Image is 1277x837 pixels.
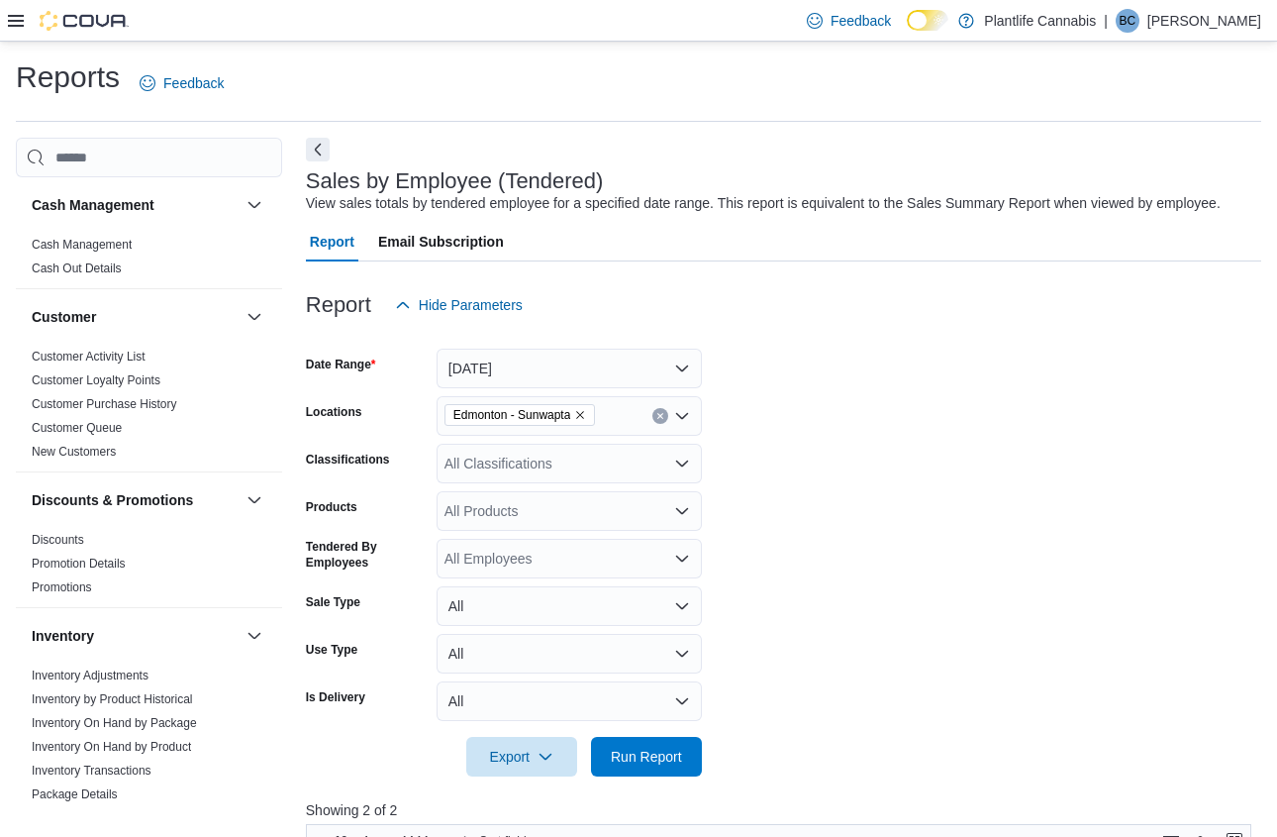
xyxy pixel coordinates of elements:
[32,397,177,411] a: Customer Purchase History
[574,409,586,421] button: Remove Edmonton - Sunwapta from selection in this group
[444,404,596,426] span: Edmonton - Sunwapta
[32,307,239,327] button: Customer
[40,11,129,31] img: Cova
[32,580,92,594] a: Promotions
[243,193,266,217] button: Cash Management
[32,626,239,646] button: Inventory
[32,626,94,646] h3: Inventory
[984,9,1096,33] p: Plantlife Cannabis
[32,715,197,731] span: Inventory On Hand by Package
[437,634,702,674] button: All
[163,73,224,93] span: Feedback
[32,490,193,510] h3: Discounts & Promotions
[453,405,571,425] span: Edmonton - Sunwapta
[306,452,390,468] label: Classifications
[652,408,668,424] button: Clear input
[674,503,690,519] button: Open list of options
[306,642,357,658] label: Use Type
[437,349,702,388] button: [DATE]
[32,195,154,215] h3: Cash Management
[32,307,96,327] h3: Customer
[306,193,1221,214] div: View sales totals by tendered employee for a specified date range. This report is equivalent to t...
[32,739,191,755] span: Inventory On Hand by Product
[306,594,360,610] label: Sale Type
[32,716,197,730] a: Inventory On Hand by Package
[1147,9,1261,33] p: [PERSON_NAME]
[306,404,362,420] label: Locations
[674,408,690,424] button: Open list of options
[32,261,122,276] span: Cash Out Details
[32,740,191,754] a: Inventory On Hand by Product
[1120,9,1136,33] span: BC
[16,233,282,288] div: Cash Management
[1104,9,1108,33] p: |
[32,262,122,275] a: Cash Out Details
[306,539,429,571] label: Tendered By Employees
[132,63,232,103] a: Feedback
[32,579,92,595] span: Promotions
[306,689,365,705] label: Is Delivery
[591,737,702,777] button: Run Report
[32,350,146,364] a: Customer Activity List
[907,31,908,32] span: Dark Mode
[674,551,690,567] button: Open list of options
[32,556,126,572] span: Promotion Details
[611,747,682,767] span: Run Report
[32,421,122,435] a: Customer Queue
[32,668,148,683] span: Inventory Adjustments
[437,586,702,626] button: All
[32,787,118,801] a: Package Details
[16,528,282,607] div: Discounts & Promotions
[32,372,160,388] span: Customer Loyalty Points
[907,10,948,31] input: Dark Mode
[799,1,899,41] a: Feedback
[32,669,148,682] a: Inventory Adjustments
[32,533,84,547] a: Discounts
[32,764,151,778] a: Inventory Transactions
[32,396,177,412] span: Customer Purchase History
[32,692,193,706] a: Inventory by Product Historical
[306,800,1261,820] p: Showing 2 of 2
[1116,9,1139,33] div: Beau Cadrin
[466,737,577,777] button: Export
[16,57,120,97] h1: Reports
[310,222,354,262] span: Report
[32,349,146,365] span: Customer Activity List
[32,445,116,459] a: New Customers
[32,238,132,252] a: Cash Management
[32,420,122,436] span: Customer Queue
[243,488,266,512] button: Discounts & Promotions
[674,456,690,471] button: Open list of options
[16,345,282,471] div: Customer
[306,138,330,161] button: Next
[306,357,376,372] label: Date Range
[32,786,118,802] span: Package Details
[478,737,565,777] span: Export
[243,624,266,648] button: Inventory
[387,285,531,325] button: Hide Parameters
[437,681,702,721] button: All
[32,444,116,460] span: New Customers
[32,532,84,548] span: Discounts
[32,691,193,707] span: Inventory by Product Historical
[419,295,523,315] span: Hide Parameters
[306,499,357,515] label: Products
[378,222,504,262] span: Email Subscription
[32,490,239,510] button: Discounts & Promotions
[32,373,160,387] a: Customer Loyalty Points
[32,557,126,571] a: Promotion Details
[32,237,132,253] span: Cash Management
[32,195,239,215] button: Cash Management
[306,293,371,317] h3: Report
[831,11,891,31] span: Feedback
[306,169,604,193] h3: Sales by Employee (Tendered)
[243,305,266,329] button: Customer
[32,763,151,779] span: Inventory Transactions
